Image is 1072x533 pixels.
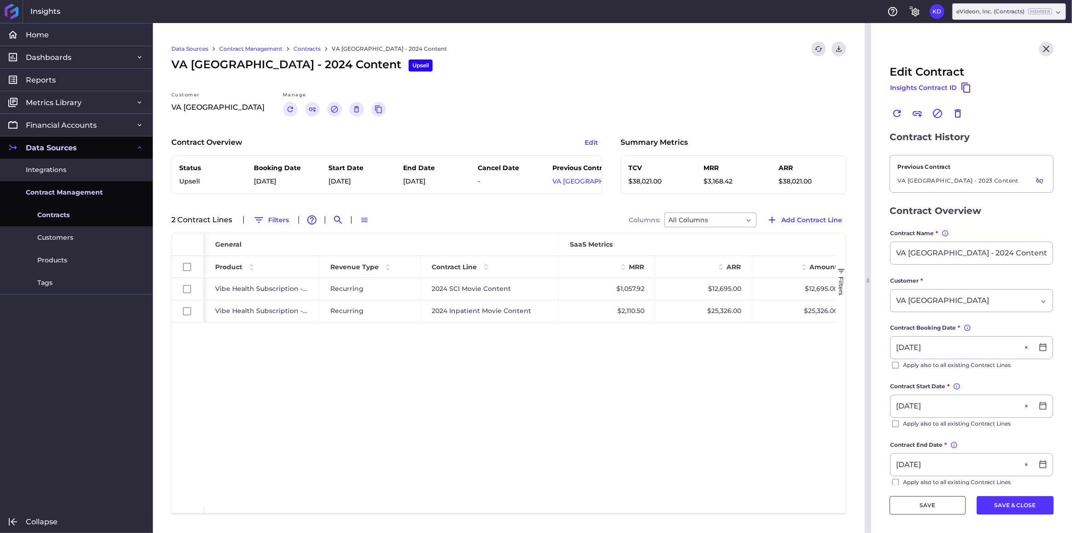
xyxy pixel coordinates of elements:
span: Edit Contract [890,64,964,80]
span: Customers [37,233,73,243]
div: $12,695.00 [656,278,752,300]
p: $3,168.42 [703,177,763,186]
span: Columns: [629,217,660,223]
button: Help [885,4,900,19]
input: Select Date [890,454,1033,476]
span: MRR [629,263,644,271]
span: Reports [26,75,56,85]
div: Press SPACE to select this row. [172,300,204,322]
span: Vibe Health Subscription - Recurring [215,301,308,321]
span: VA [GEOGRAPHIC_DATA] - 2024 Content [171,56,433,73]
button: Delete [349,102,364,117]
button: Add Contract Line [762,213,846,227]
span: All Columns [668,214,708,225]
a: VA [GEOGRAPHIC_DATA] - 2023 Content [552,177,685,185]
div: Press SPACE to select this row. [172,278,204,300]
p: Upsell [179,177,239,186]
div: Contract Overview [890,204,1054,218]
button: Link [305,102,320,117]
button: Renew [283,102,298,117]
div: 2024 SCI Movie Content [421,278,559,300]
div: $1,057.92 [559,278,656,300]
p: MRR [703,163,763,173]
button: Close [1039,41,1054,56]
span: Insights Contract ID [890,83,957,93]
p: Contract Overview [171,137,242,148]
span: VA [GEOGRAPHIC_DATA] - 2023 Content [897,175,1019,187]
span: Integrations [26,165,66,175]
span: Contract Management [26,188,103,197]
p: TCV [628,163,688,173]
p: Start Date [328,163,388,173]
span: VA [GEOGRAPHIC_DATA] [896,295,989,306]
button: Cancel [327,102,342,117]
button: SAVE & CLOSE [977,496,1054,515]
a: Data Sources [171,45,208,53]
span: ARR [726,263,741,271]
span: Contracts [37,210,70,220]
div: 2 Contract Line s [171,216,238,224]
span: Amount [809,263,838,271]
span: General [215,240,241,249]
p: - [478,177,538,186]
button: Cancel [930,106,945,121]
ins: Member [1028,8,1052,14]
p: [DATE] [328,177,388,186]
span: Vibe Health Subscription - Recurring [215,278,308,299]
p: ARR [779,163,838,173]
button: Delete [950,106,965,121]
div: Contract History [890,130,1054,144]
span: Revenue Type [330,263,379,271]
input: Select Date [890,337,1033,359]
div: Dropdown select [664,213,756,227]
span: Home [26,30,49,40]
div: Manage [283,91,386,102]
button: Close [1022,395,1033,417]
span: Contract Booking Date [890,323,956,332]
span: Apply also to all existing Contract Lines [903,360,1011,371]
div: eVideon, Inc. (Contracts) [956,7,1052,16]
button: Close [1022,454,1033,476]
div: Recurring [319,278,421,300]
p: VA [GEOGRAPHIC_DATA] [171,102,264,113]
span: Metrics Library [26,98,82,107]
div: Upsell [409,59,433,71]
button: SAVE [890,496,966,515]
span: Contract Start Date [890,382,945,391]
a: VA [GEOGRAPHIC_DATA] - 2024 Content [332,45,447,53]
span: Tags [37,278,53,288]
div: $25,326.00 [656,300,752,322]
button: Close [1022,337,1033,359]
a: Contracts [293,45,321,53]
div: $25,326.00 [752,300,849,322]
button: Insights Contract ID [890,80,972,95]
p: $38,021.00 [779,177,838,186]
button: Renew [890,106,904,121]
span: Contract Line [432,263,477,271]
p: Previous Contract [552,163,685,173]
button: Edit [580,135,602,150]
span: Apply also to all existing Contract Lines [903,477,1011,488]
div: Customer [171,91,264,102]
span: SaaS Metrics [570,240,613,249]
p: Cancel Date [478,163,538,173]
div: Dropdown select [890,289,1053,312]
button: Download [832,41,846,56]
button: General Settings [908,4,922,19]
section: Previous Contract [897,163,1046,171]
a: Contract Management [219,45,282,53]
span: Customer [890,276,919,285]
p: $38,021.00 [628,177,688,186]
div: $12,695.00 [752,278,849,300]
span: Product [215,263,242,271]
button: Filters [249,213,293,227]
span: Collapse [26,517,58,527]
span: Filters [838,277,845,296]
button: Search by [331,213,346,227]
input: Select Date [890,395,1033,417]
span: Contract End Date [890,440,943,450]
button: Link [910,106,925,121]
span: Products [37,255,67,265]
div: Recurring [319,300,421,322]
